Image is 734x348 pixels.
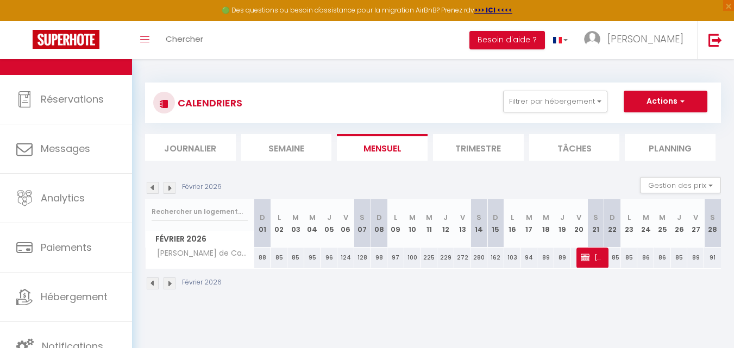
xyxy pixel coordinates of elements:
[394,212,397,223] abbr: L
[175,91,242,115] h3: CALENDRIERS
[327,212,331,223] abbr: J
[387,199,404,248] th: 09
[404,199,421,248] th: 10
[337,199,354,248] th: 06
[521,199,538,248] th: 17
[371,248,387,268] div: 98
[33,30,99,49] img: Super Booking
[671,248,688,268] div: 85
[643,212,649,223] abbr: M
[426,212,432,223] abbr: M
[254,248,271,268] div: 88
[604,199,621,248] th: 22
[624,91,707,112] button: Actions
[621,248,638,268] div: 85
[360,212,365,223] abbr: S
[640,177,721,193] button: Gestion des prix
[337,134,428,161] li: Mensuel
[254,199,271,248] th: 01
[182,277,222,288] p: Février 2026
[554,199,571,248] th: 19
[41,191,85,205] span: Analytics
[710,212,715,223] abbr: S
[470,248,487,268] div: 280
[304,199,321,248] th: 04
[470,199,487,248] th: 14
[493,212,498,223] abbr: D
[704,248,721,268] div: 91
[671,199,688,248] th: 26
[41,290,108,303] span: Hébergement
[421,248,437,268] div: 225
[147,248,256,260] span: [PERSON_NAME] de Camiers
[304,248,321,268] div: 95
[687,248,704,268] div: 89
[421,199,437,248] th: 11
[654,248,671,268] div: 86
[659,212,666,223] abbr: M
[409,212,416,223] abbr: M
[637,199,654,248] th: 24
[166,33,203,45] span: Chercher
[469,31,545,49] button: Besoin d'aide ?
[278,212,281,223] abbr: L
[474,5,512,15] a: >>> ICI <<<<
[158,21,211,59] a: Chercher
[511,212,514,223] abbr: L
[654,199,671,248] th: 25
[404,248,421,268] div: 100
[487,199,504,248] th: 15
[309,212,316,223] abbr: M
[145,134,236,161] li: Journalier
[526,212,532,223] abbr: M
[687,199,704,248] th: 27
[677,212,681,223] abbr: J
[584,31,600,47] img: ...
[576,212,581,223] abbr: V
[537,199,554,248] th: 18
[571,199,588,248] th: 20
[152,202,248,222] input: Rechercher un logement...
[621,199,638,248] th: 23
[371,199,387,248] th: 08
[625,134,716,161] li: Planning
[628,212,631,223] abbr: L
[503,91,607,112] button: Filtrer par hébergement
[287,248,304,268] div: 85
[321,248,337,268] div: 96
[581,247,603,268] span: [PERSON_NAME]
[260,212,265,223] abbr: D
[337,248,354,268] div: 124
[708,33,722,47] img: logout
[343,212,348,223] abbr: V
[587,199,604,248] th: 21
[41,92,104,106] span: Réservations
[607,32,683,46] span: [PERSON_NAME]
[41,142,90,155] span: Messages
[241,134,332,161] li: Semaine
[529,134,620,161] li: Tâches
[437,248,454,268] div: 229
[576,21,697,59] a: ... [PERSON_NAME]
[610,212,615,223] abbr: D
[504,199,521,248] th: 16
[537,248,554,268] div: 89
[433,134,524,161] li: Trimestre
[354,248,371,268] div: 128
[693,212,698,223] abbr: V
[704,199,721,248] th: 28
[554,248,571,268] div: 89
[146,231,254,247] span: Février 2026
[443,212,448,223] abbr: J
[437,199,454,248] th: 12
[292,212,299,223] abbr: M
[504,248,521,268] div: 103
[354,199,371,248] th: 07
[377,212,382,223] abbr: D
[560,212,564,223] abbr: J
[521,248,538,268] div: 94
[321,199,337,248] th: 05
[271,248,287,268] div: 85
[454,248,471,268] div: 272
